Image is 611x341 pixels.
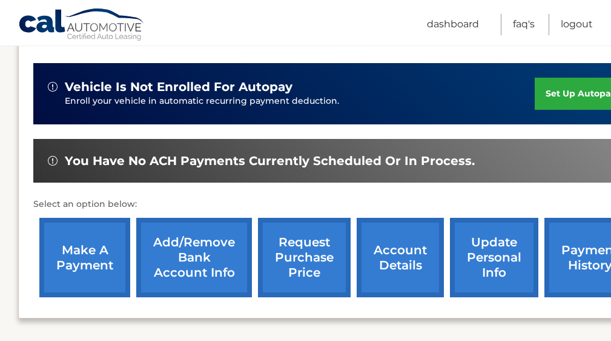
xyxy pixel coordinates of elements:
[357,218,444,297] a: account details
[136,218,252,297] a: Add/Remove bank account info
[65,79,292,95] span: vehicle is not enrolled for autopay
[65,154,475,169] span: You have no ACH payments currently scheduled or in process.
[258,218,351,297] a: request purchase price
[18,8,145,43] a: Cal Automotive
[450,218,538,297] a: update personal info
[561,14,593,35] a: Logout
[39,218,130,297] a: make a payment
[48,156,58,166] img: alert-white.svg
[48,82,58,92] img: alert-white.svg
[65,95,535,108] p: Enroll your vehicle in automatic recurring payment deduction.
[513,14,535,35] a: FAQ's
[427,14,479,35] a: Dashboard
